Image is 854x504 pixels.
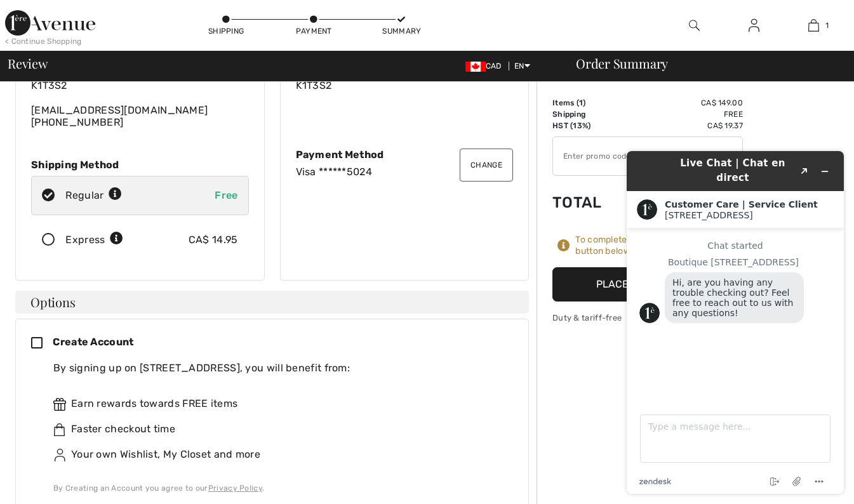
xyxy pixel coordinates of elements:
[622,120,743,131] td: CA$ 19.37
[53,421,503,437] div: Faster checkout time
[575,234,743,257] div: To complete your order, press the button below.
[53,336,133,348] span: Create Account
[53,396,503,411] div: Earn rewards towards FREE items
[460,149,513,182] button: Change
[28,9,54,20] span: Chat
[552,312,743,324] div: Duty & tariff-free | Uninterrupted shipping
[552,181,622,224] td: Total
[617,141,854,504] iframe: Find more information here
[552,97,622,109] td: Items ( )
[825,20,829,31] span: 1
[561,57,846,70] div: Order Summary
[749,18,759,33] img: My Info
[738,18,770,34] a: Sign In
[622,109,743,120] td: Free
[295,25,333,37] div: Payment
[65,188,122,203] div: Regular
[65,232,123,248] div: Express
[15,291,529,314] h4: Options
[689,18,700,33] img: search the website
[207,25,245,37] div: Shipping
[465,62,486,72] img: Canadian Dollar
[579,98,583,107] span: 1
[215,189,237,201] span: Free
[553,137,707,175] input: Promo code
[208,484,262,493] a: Privacy Policy
[5,36,82,47] div: < Continue Shopping
[296,149,514,161] div: Payment Method
[8,57,48,70] span: Review
[622,97,743,109] td: CA$ 149.00
[5,10,95,36] img: 1ère Avenue
[514,62,530,70] span: EN
[552,267,743,302] button: Place Your Order
[53,447,503,462] div: Your own Wishlist, My Closet and more
[552,109,622,120] td: Shipping
[785,18,843,33] a: 1
[53,361,503,376] div: By signing up on [STREET_ADDRESS], you will benefit from:
[53,398,66,411] img: rewards.svg
[189,232,238,248] div: CA$ 14.95
[53,482,503,494] div: By Creating an Account you agree to our .
[465,62,507,70] span: CAD
[808,18,819,33] img: My Bag
[552,120,622,131] td: HST (13%)
[382,25,420,37] div: Summary
[31,159,249,171] div: Shipping Method
[53,423,66,436] img: faster.svg
[53,449,66,461] img: ownWishlist.svg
